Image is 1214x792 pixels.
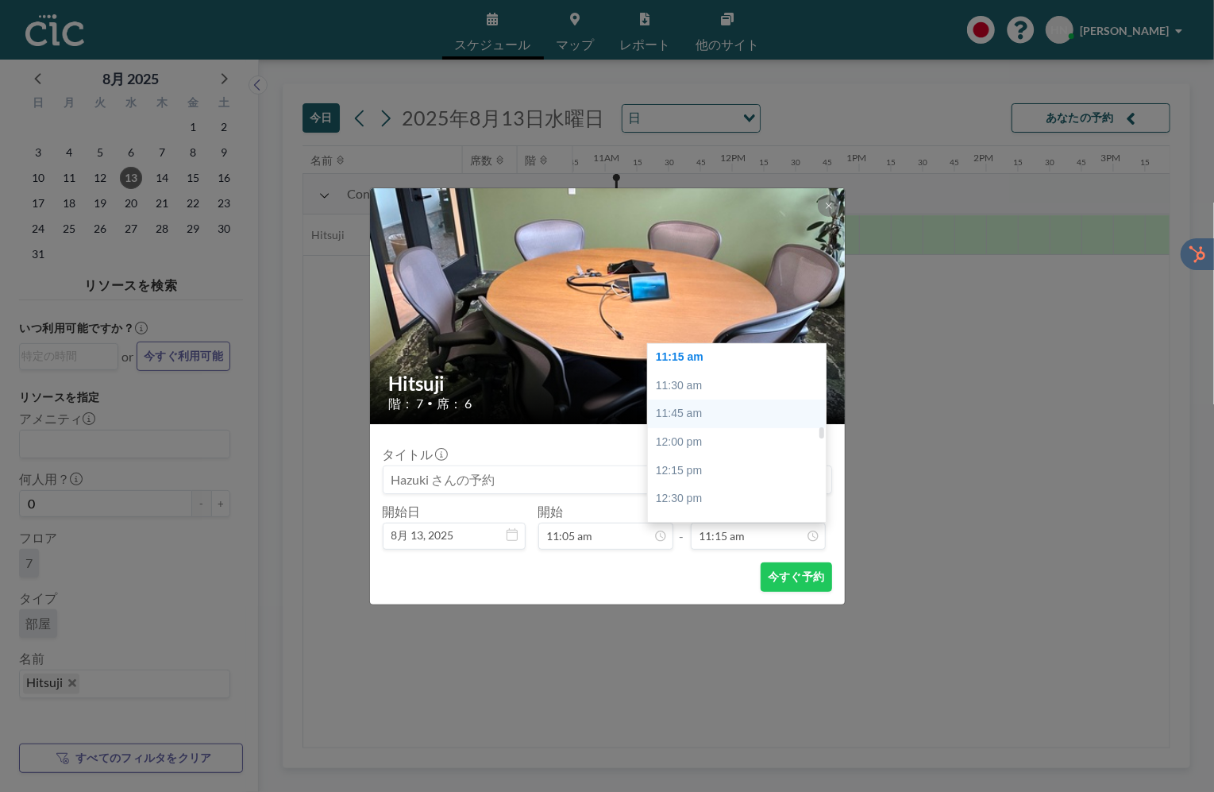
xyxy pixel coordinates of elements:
[648,372,826,400] div: 11:30 am
[383,466,831,493] input: Hazuki さんの予約
[370,127,846,485] img: 537.jpeg
[383,504,421,520] label: 開始日
[437,396,472,411] span: 席： 6
[383,446,446,462] label: タイトル
[648,428,826,457] div: 12:00 pm
[389,372,827,396] h2: Hitsuji
[648,513,826,542] div: 12:45 pm
[761,562,831,592] button: 今すぐ予約
[648,457,826,485] div: 12:15 pm
[538,504,564,520] label: 開始
[428,397,434,409] span: •
[648,343,826,372] div: 11:15 am
[648,485,826,513] div: 12:30 pm
[648,400,826,428] div: 11:45 am
[389,396,424,411] span: 階： 7
[680,509,684,544] span: -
